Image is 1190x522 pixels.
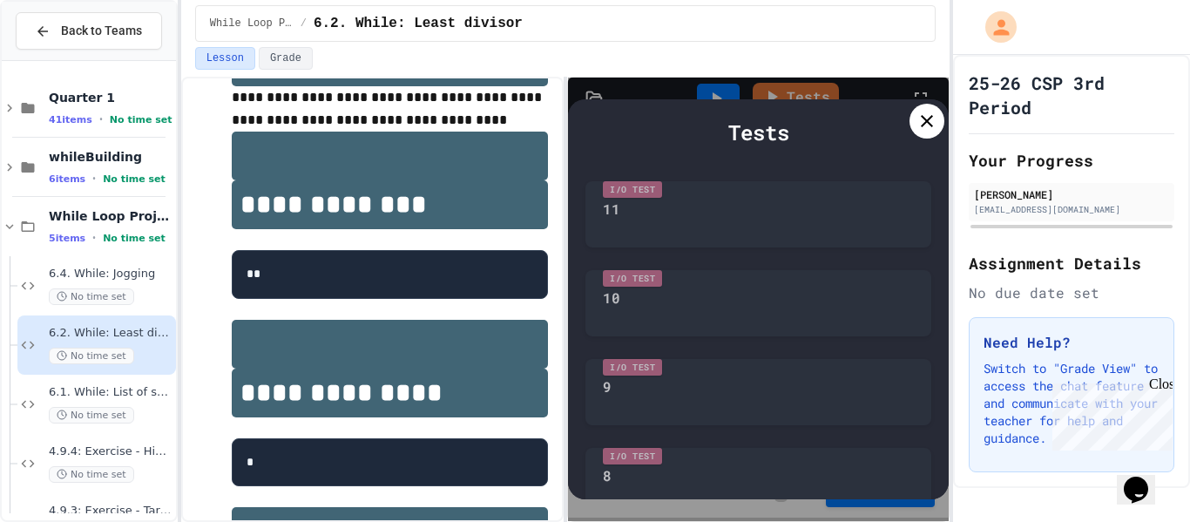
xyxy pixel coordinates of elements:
span: 6.1. While: List of squares [49,385,172,400]
div: Chat with us now!Close [7,7,120,111]
span: No time set [103,233,166,244]
span: No time set [49,466,134,483]
span: • [99,112,103,126]
span: • [92,172,96,186]
span: While Loop Projects [210,17,294,31]
span: 6.2. While: Least divisor [49,326,172,341]
h2: Your Progress [969,148,1174,173]
span: While Loop Projects [49,208,172,224]
div: [EMAIL_ADDRESS][DOMAIN_NAME] [974,203,1169,216]
h3: Need Help? [984,332,1160,353]
span: 6.4. While: Jogging [49,267,172,281]
h1: 25-26 CSP 3rd Period [969,71,1174,119]
span: No time set [49,288,134,305]
span: 4.9.4: Exercise - Higher or Lower I [49,444,172,459]
button: Grade [259,47,313,70]
span: • [92,231,96,245]
button: Back to Teams [16,12,162,50]
button: Lesson [195,47,255,70]
span: 41 items [49,114,92,125]
div: [PERSON_NAME] [974,186,1169,202]
span: Quarter 1 [49,90,172,105]
span: No time set [49,407,134,424]
h2: Assignment Details [969,251,1174,275]
span: whileBuilding [49,149,172,165]
span: No time set [103,173,166,185]
iframe: chat widget [1045,376,1173,451]
span: 6.2. While: Least divisor [314,13,523,34]
span: / [301,17,307,31]
span: Back to Teams [61,22,142,40]
div: No due date set [969,282,1174,303]
div: My Account [967,7,1021,47]
span: No time set [110,114,172,125]
span: 5 items [49,233,85,244]
span: 6 items [49,173,85,185]
p: Switch to "Grade View" to access the chat feature and communicate with your teacher for help and ... [984,360,1160,447]
span: No time set [49,348,134,364]
iframe: chat widget [1117,452,1173,505]
span: 4.9.3: Exercise - Target Sum [49,504,172,519]
div: Tests [585,117,931,148]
